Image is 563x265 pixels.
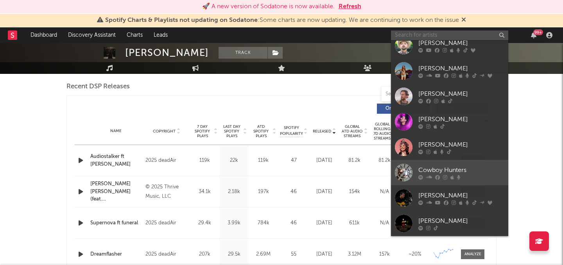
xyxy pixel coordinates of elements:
div: © 2025 Thrive Music, LLC [145,183,188,201]
a: [PERSON_NAME] [391,236,508,261]
a: [PERSON_NAME] [391,84,508,109]
div: [PERSON_NAME] [418,38,504,48]
span: Recent DSP Releases [66,82,130,91]
a: Cowboy Hunters [391,160,508,185]
button: Originals(70) [377,104,430,114]
a: Discovery Assistant [63,27,121,43]
input: Search for artists [391,30,508,40]
div: 119k [251,157,276,165]
a: Leads [148,27,173,43]
button: 99+ [531,32,536,38]
div: 611k [341,219,368,227]
div: 2025 deadAir [145,156,188,165]
span: 7 Day Spotify Plays [192,124,213,138]
button: Refresh [339,2,361,11]
div: 46 [280,219,307,227]
div: 2.18k [221,188,247,196]
div: Name [90,128,142,134]
div: 157k [371,251,398,258]
input: Search by song name or URL [382,91,464,97]
div: 3.12M [341,251,368,258]
div: 99 + [533,29,543,35]
div: [PERSON_NAME] [418,89,504,98]
div: [DATE] [311,219,337,227]
a: [PERSON_NAME] [391,33,508,58]
div: 46 [280,188,307,196]
div: 81.2k [341,157,368,165]
div: [PERSON_NAME] [418,216,504,226]
div: 784k [251,219,276,227]
a: [PERSON_NAME] [391,58,508,84]
a: [PERSON_NAME] [PERSON_NAME] (feat. [PERSON_NAME]) [90,180,142,203]
a: Dreamflasher [90,251,142,258]
span: : Some charts are now updating. We are continuing to work on the issue [105,17,459,23]
span: Released [313,129,331,134]
div: 154k [341,188,368,196]
a: [PERSON_NAME] [391,185,508,211]
div: [DATE] [311,188,337,196]
div: [DATE] [311,157,337,165]
div: 34.1k [192,188,217,196]
a: Supernova ft funeral [90,219,142,227]
a: [PERSON_NAME] [391,134,508,160]
button: Track [219,47,267,59]
span: Dismiss [461,17,466,23]
a: Charts [121,27,148,43]
a: [PERSON_NAME] [391,211,508,236]
span: Global ATD Audio Streams [341,124,363,138]
div: Cowboy Hunters [418,165,504,175]
span: Spotify Charts & Playlists not updating on Sodatone [105,17,258,23]
div: 197k [251,188,276,196]
div: 47 [280,157,307,165]
div: N/A [371,188,398,196]
div: 2025 deadAir [145,218,188,228]
div: 29.4k [192,219,217,227]
div: 55 [280,251,307,258]
div: 22k [221,157,247,165]
div: 29.5k [221,251,247,258]
div: 81.2k [371,157,398,165]
div: 2.69M [251,251,276,258]
div: [PERSON_NAME] [418,64,504,73]
span: Last Day Spotify Plays [221,124,242,138]
div: 119k [192,157,217,165]
div: ~ 20 % [402,251,428,258]
div: [PERSON_NAME] [418,140,504,149]
span: ATD Spotify Plays [251,124,271,138]
div: N/A [371,219,398,227]
a: [PERSON_NAME] [391,109,508,134]
div: 2025 deadAir [145,250,188,259]
div: [DATE] [311,251,337,258]
span: Originals ( 70 ) [382,106,418,111]
div: [PERSON_NAME] [125,47,209,59]
span: Copyright [153,129,176,134]
span: Spotify Popularity [280,125,303,137]
div: [PERSON_NAME] [418,115,504,124]
a: Dashboard [25,27,63,43]
div: 🚀 A new version of Sodatone is now available. [202,2,335,11]
div: 207k [192,251,217,258]
a: Audiostalker ft [PERSON_NAME] [90,153,142,168]
div: [PERSON_NAME] [418,191,504,200]
span: Global Rolling 7D Audio Streams [371,122,393,141]
div: 3.99k [221,219,247,227]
